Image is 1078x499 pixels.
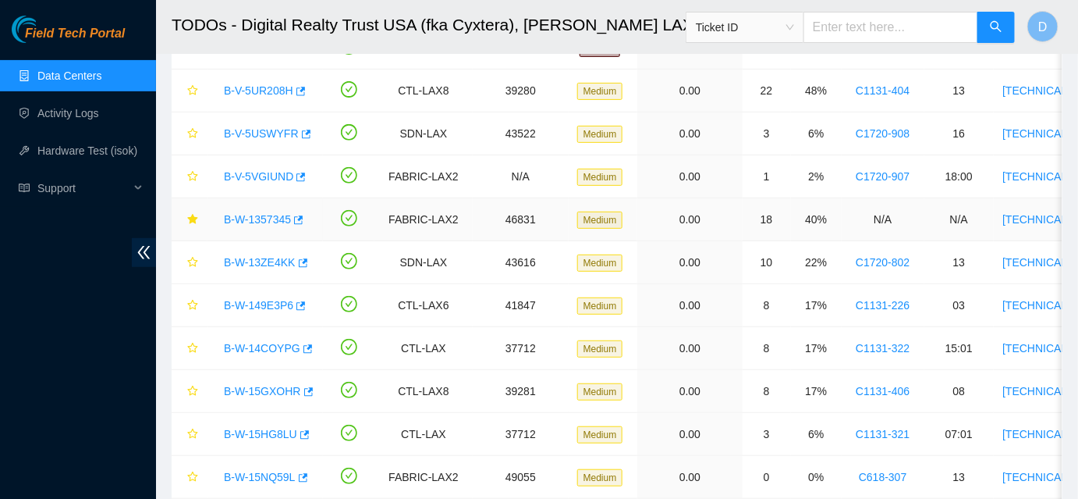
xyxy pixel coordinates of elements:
[224,213,291,226] a: B-W-1357345
[1038,17,1048,37] span: D
[577,469,623,487] span: Medium
[224,428,297,440] a: B-W-15HG8LU
[180,78,199,103] button: star
[341,382,357,398] span: check-circle
[374,198,473,241] td: FABRIC-LAX2
[924,284,995,327] td: 03
[224,385,301,397] a: B-W-15GXOHR
[224,299,293,312] a: B-W-149E3P6
[856,342,910,355] a: C1131-322
[791,456,842,499] td: 0%
[856,170,910,183] a: C1720-907
[187,343,198,355] span: star
[473,155,569,198] td: N/A
[187,85,198,98] span: star
[743,370,791,413] td: 8
[180,164,199,189] button: star
[374,413,473,456] td: CTL-LAX
[856,84,910,97] a: C1131-404
[791,327,842,370] td: 17%
[637,284,742,327] td: 0.00
[743,413,791,456] td: 3
[224,84,293,97] a: B-V-5UR208H
[637,456,742,499] td: 0.00
[791,112,842,155] td: 6%
[791,198,842,241] td: 40%
[856,256,910,269] a: C1720-802
[224,170,293,183] a: B-V-5VGIUND
[341,124,357,141] span: check-circle
[637,70,742,112] td: 0.00
[924,112,995,155] td: 16
[180,250,199,275] button: star
[924,155,995,198] td: 18:00
[473,70,569,112] td: 39280
[224,127,299,140] a: B-V-5USWYFR
[856,299,910,312] a: C1131-226
[187,171,198,184] span: star
[37,70,101,82] a: Data Centers
[374,456,473,499] td: FABRIC-LAX2
[577,255,623,272] span: Medium
[473,112,569,155] td: 43522
[374,241,473,284] td: SDN-LAX
[374,70,473,112] td: CTL-LAX8
[924,413,995,456] td: 07:01
[856,385,910,397] a: C1131-406
[990,20,1002,35] span: search
[473,284,569,327] td: 41847
[37,144,137,157] a: Hardware Test (isok)
[791,70,842,112] td: 48%
[180,207,199,232] button: star
[1027,11,1058,42] button: D
[924,327,995,370] td: 15:01
[743,70,791,112] td: 22
[180,465,199,490] button: star
[924,241,995,284] td: 13
[637,198,742,241] td: 0.00
[374,284,473,327] td: CTL-LAX6
[924,70,995,112] td: 13
[803,12,978,43] input: Enter text here...
[224,471,296,483] a: B-W-15NQ59L
[341,253,357,269] span: check-circle
[743,241,791,284] td: 10
[577,126,623,143] span: Medium
[924,370,995,413] td: 08
[856,127,910,140] a: C1720-908
[743,155,791,198] td: 1
[187,128,198,141] span: star
[577,383,623,401] span: Medium
[341,296,357,312] span: check-circle
[856,428,910,440] a: C1131-321
[791,370,842,413] td: 17%
[187,300,198,312] span: star
[473,456,569,499] td: 49055
[180,293,199,318] button: star
[187,257,198,269] span: star
[743,284,791,327] td: 8
[743,327,791,370] td: 8
[473,327,569,370] td: 37712
[473,413,569,456] td: 37712
[577,426,623,444] span: Medium
[577,340,623,358] span: Medium
[791,284,842,327] td: 17%
[187,429,198,441] span: star
[743,112,791,155] td: 3
[180,121,199,146] button: star
[180,379,199,404] button: star
[187,386,198,398] span: star
[577,298,623,315] span: Medium
[637,413,742,456] td: 0.00
[791,241,842,284] td: 22%
[473,370,569,413] td: 39281
[374,155,473,198] td: FABRIC-LAX2
[924,198,995,241] td: N/A
[19,183,30,194] span: read
[180,422,199,447] button: star
[743,198,791,241] td: 18
[132,238,156,267] span: double-left
[37,107,99,119] a: Activity Logs
[977,12,1015,43] button: search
